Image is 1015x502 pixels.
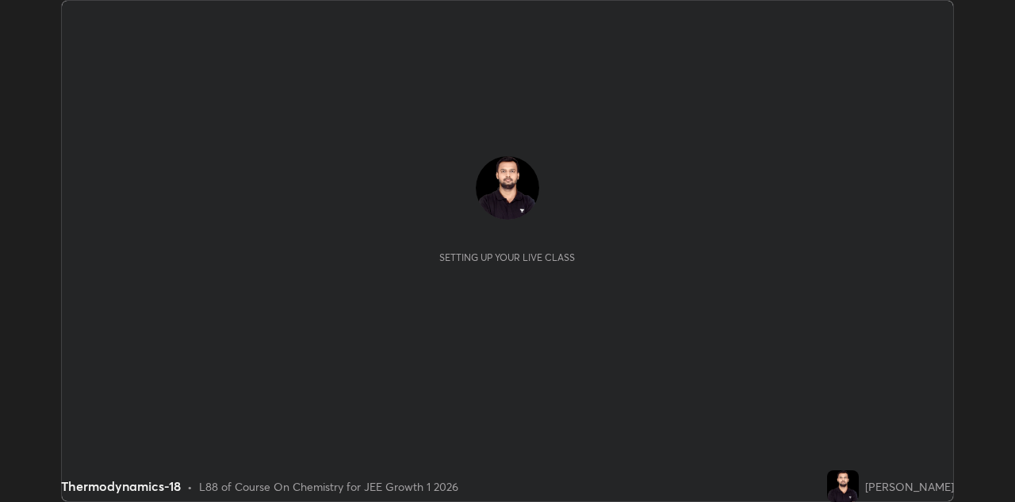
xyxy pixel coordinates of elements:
img: d5563d741cc84f2fbcadaba33551d356.jpg [476,156,539,220]
div: [PERSON_NAME] [865,478,954,495]
img: d5563d741cc84f2fbcadaba33551d356.jpg [827,470,859,502]
div: • [187,478,193,495]
div: Thermodynamics-18 [61,477,181,496]
div: L88 of Course On Chemistry for JEE Growth 1 2026 [199,478,458,495]
div: Setting up your live class [439,251,575,263]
